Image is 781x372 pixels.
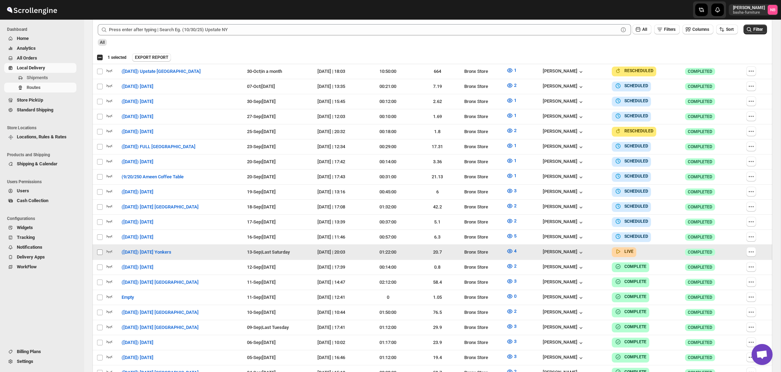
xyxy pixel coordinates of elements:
[688,84,712,89] span: COMPLETED
[117,352,158,363] button: ([DATE]) [DATE]
[514,278,516,284] span: 3
[132,53,171,62] button: EXPORT REPORT
[514,113,516,118] span: 1
[122,128,153,135] span: ([DATE]) [DATE]
[415,68,460,75] div: 664
[117,216,158,228] button: ([DATE]) [DATE]
[514,309,516,314] span: 2
[4,43,76,53] button: Analytics
[117,66,205,77] button: ([DATE]) Upstate [GEOGRAPHIC_DATA]
[317,98,361,105] div: [DATE] | 15:45
[415,234,460,241] div: 6.3
[17,188,29,193] span: Users
[543,144,584,151] div: [PERSON_NAME]
[543,324,584,331] div: [PERSON_NAME]
[365,188,411,195] div: 00:45:00
[514,143,516,148] span: 1
[109,24,618,35] input: Press enter after typing | Search Eg. (10/30/25) Upstate NY
[365,83,411,90] div: 00:21:00
[117,201,203,213] button: ([DATE]) [DATE] [GEOGRAPHIC_DATA]
[464,188,502,195] div: Bronx Store
[733,11,765,15] p: basha-furniture
[543,174,584,181] div: [PERSON_NAME]
[632,25,651,34] button: All
[117,337,158,348] button: ([DATE]) [DATE]
[7,125,79,131] span: Store Locations
[4,223,76,233] button: Widgets
[17,264,37,269] span: WorkFlow
[365,128,411,135] div: 00:18:00
[514,339,516,344] span: 3
[543,129,584,136] div: [PERSON_NAME]
[624,324,646,329] b: COMPLETE
[615,173,648,180] button: SCHEDULED
[543,309,584,316] div: [PERSON_NAME]
[514,128,516,133] span: 2
[17,65,45,70] span: Local Delivery
[502,170,521,181] button: 1
[624,159,648,164] b: SCHEDULED
[247,129,276,134] span: 25-Sep | [DATE]
[624,129,653,133] b: RESCHEDULED
[17,36,29,41] span: Home
[615,233,648,240] button: SCHEDULED
[729,4,778,15] button: User menu
[4,34,76,43] button: Home
[654,25,680,34] button: Filters
[744,25,767,34] button: Filter
[688,69,712,74] span: COMPLETED
[543,204,584,211] div: [PERSON_NAME]
[6,1,58,19] img: ScrollEngine
[464,113,502,120] div: Bronx Store
[4,347,76,357] button: Billing Plans
[624,234,648,239] b: SCHEDULED
[17,225,33,230] span: Widgets
[365,98,411,105] div: 00:12:00
[752,344,773,365] div: Open chat
[117,277,203,288] button: ([DATE]) [DATE] [GEOGRAPHIC_DATA]
[247,99,276,104] span: 30-Sep | [DATE]
[117,141,200,152] button: ([DATE]) FULL [GEOGRAPHIC_DATA]
[415,143,460,150] div: 17.31
[17,134,67,139] span: Locations, Rules & Rates
[17,244,42,250] span: Notifications
[502,351,521,362] button: 3
[688,99,712,104] span: COMPLETED
[692,27,709,32] span: Columns
[464,98,502,105] div: Bronx Store
[365,68,411,75] div: 10:50:00
[317,234,361,241] div: [DATE] | 11:46
[502,95,521,106] button: 1
[464,234,502,241] div: Bronx Store
[365,173,411,180] div: 00:31:00
[117,322,203,333] button: ([DATE]) [DATE] [GEOGRAPHIC_DATA]
[514,248,516,254] span: 4
[543,354,584,361] button: [PERSON_NAME]
[768,5,777,15] span: Nael Basha
[502,230,521,242] button: 5
[117,96,158,107] button: ([DATE]) [DATE]
[624,113,648,118] b: SCHEDULED
[688,204,712,210] span: COMPLETED
[514,68,516,73] span: 1
[122,309,199,316] span: ([DATE]) [DATE] [GEOGRAPHIC_DATA]
[122,188,153,195] span: ([DATE]) [DATE]
[514,98,516,103] span: 1
[464,83,502,90] div: Bronx Store
[7,179,79,185] span: Users Permissions
[502,185,521,197] button: 3
[624,219,648,224] b: SCHEDULED
[502,65,521,76] button: 1
[4,196,76,206] button: Cash Collection
[543,219,584,226] div: [PERSON_NAME]
[122,339,153,346] span: ([DATE]) [DATE]
[543,189,584,196] button: [PERSON_NAME]
[4,186,76,196] button: Users
[247,84,275,89] span: 07-Oct | [DATE]
[7,216,79,221] span: Configurations
[7,152,79,158] span: Products and Shipping
[122,98,153,105] span: ([DATE]) [DATE]
[624,144,648,149] b: SCHEDULED
[365,234,411,241] div: 00:57:00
